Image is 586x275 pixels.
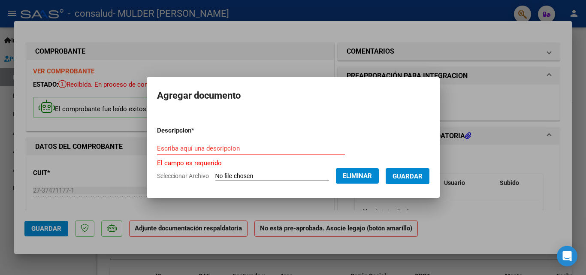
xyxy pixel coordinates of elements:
[343,172,372,180] span: Eliminar
[336,168,379,184] button: Eliminar
[157,88,429,104] h2: Agregar documento
[157,126,239,136] p: Descripcion
[386,168,429,184] button: Guardar
[557,246,577,266] div: Open Intercom Messenger
[157,158,429,168] p: El campo es requerido
[157,172,209,179] span: Seleccionar Archivo
[393,172,423,180] span: Guardar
